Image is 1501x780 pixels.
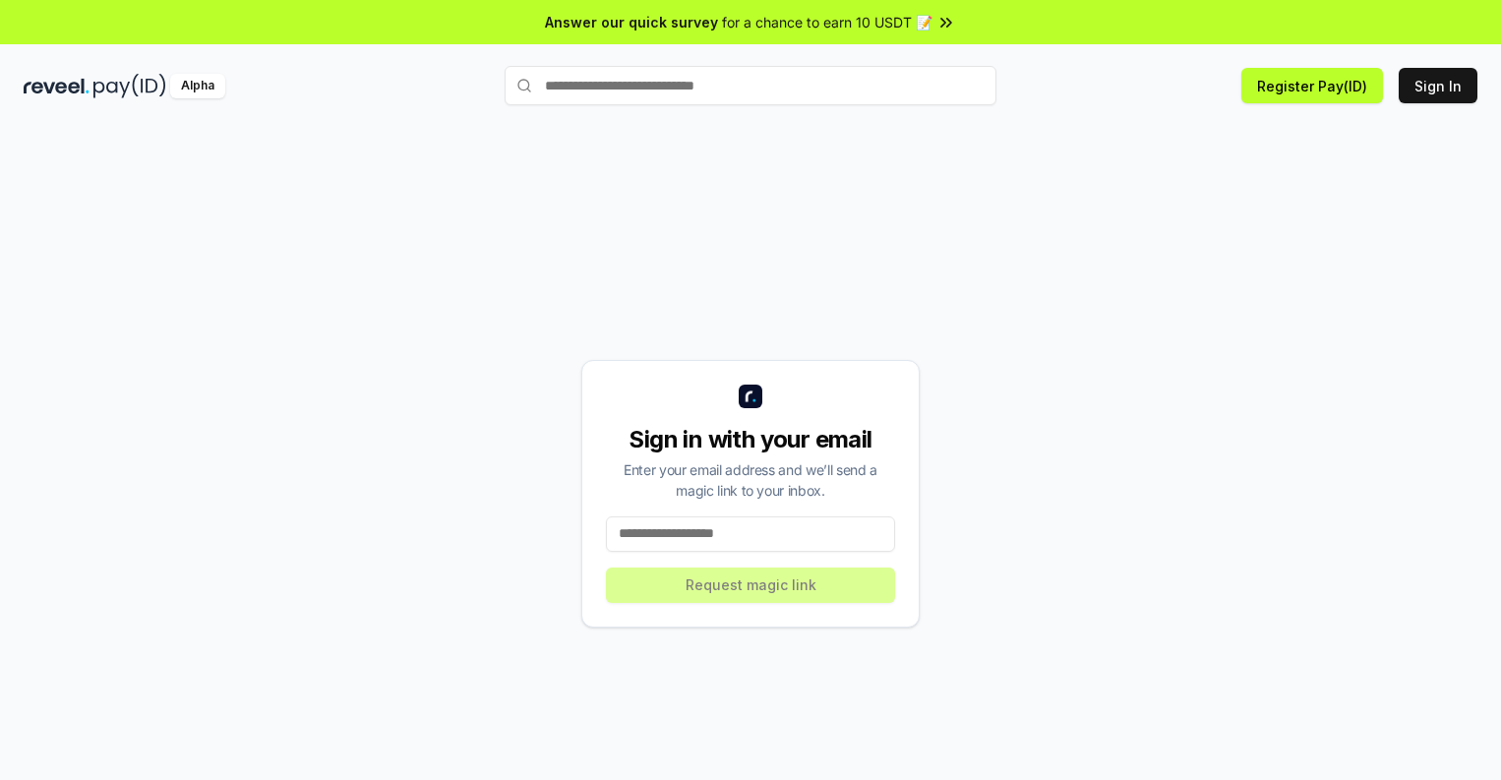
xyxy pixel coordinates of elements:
div: Enter your email address and we’ll send a magic link to your inbox. [606,459,895,501]
button: Sign In [1399,68,1477,103]
img: reveel_dark [24,74,90,98]
button: Register Pay(ID) [1241,68,1383,103]
div: Alpha [170,74,225,98]
img: logo_small [739,385,762,408]
span: Answer our quick survey [545,12,718,32]
div: Sign in with your email [606,424,895,455]
img: pay_id [93,74,166,98]
span: for a chance to earn 10 USDT 📝 [722,12,932,32]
